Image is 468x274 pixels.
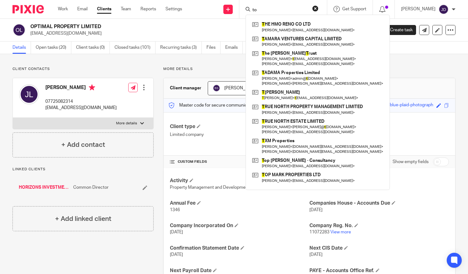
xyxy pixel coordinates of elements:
[206,42,221,54] a: Files
[13,67,154,72] p: Client contacts
[77,6,88,12] a: Email
[163,67,455,72] p: More details
[30,23,303,30] h2: OPTIMAL PROPERTY LIMITED
[170,132,309,138] p: Limited company
[342,7,366,11] span: Get Support
[401,6,435,12] p: [PERSON_NAME]
[165,6,182,12] a: Settings
[170,267,309,274] h4: Next Payroll Date
[58,6,68,12] a: Work
[439,4,449,14] img: svg%3E
[170,85,201,91] h3: Client manager
[224,86,259,90] span: [PERSON_NAME]
[170,159,309,164] h4: CUSTOM FIELDS
[330,230,351,234] a: View more
[309,245,449,252] h4: Next CIS Date
[170,185,300,190] span: Property Management and Development - Commercial Conversion
[366,102,433,109] div: lovely-navy-blue-plaid-photograph
[140,6,156,12] a: Reports
[170,230,183,234] span: [DATE]
[89,84,95,91] i: Primary
[168,102,276,108] p: Master code for secure communications and files
[116,121,137,126] p: More details
[13,5,44,13] img: Pixie
[45,105,117,111] p: [EMAIL_ADDRESS][DOMAIN_NAME]
[170,252,183,257] span: [DATE]
[76,42,110,54] a: Client tasks (0)
[19,184,70,191] a: HORIZONS INVESTMENT LIMITED
[13,42,31,54] a: Details
[309,230,329,234] span: 11072283
[114,42,155,54] a: Closed tasks (101)
[160,42,202,54] a: Recurring tasks (3)
[97,6,111,12] a: Clients
[30,30,370,37] p: [EMAIL_ADDRESS][DOMAIN_NAME]
[13,23,26,37] img: svg%3E
[121,6,131,12] a: Team
[170,123,309,130] h4: Client type
[309,252,323,257] span: [DATE]
[309,200,449,207] h4: Companies House - Accounts Due
[170,208,180,212] span: 1346
[213,84,220,92] img: svg%3E
[225,42,243,54] a: Emails
[45,98,117,105] p: 07725082314
[380,25,416,35] a: Create task
[170,177,309,184] h4: Activity
[170,245,309,252] h4: Confirmation Statement Date
[309,222,449,229] h4: Company Reg. No.
[36,42,71,54] a: Open tasks (20)
[13,167,154,172] p: Linked clients
[170,222,309,229] h4: Company Incorporated On
[45,84,117,92] h4: [PERSON_NAME]
[19,84,39,104] img: svg%3E
[309,267,449,274] h4: PAYE - Accounts Office Ref.
[73,184,109,191] span: Common Director
[312,5,318,12] button: Clear
[170,200,309,207] h4: Annual Fee
[309,208,323,212] span: [DATE]
[61,140,105,150] h4: + Add contact
[55,214,111,224] h4: + Add linked client
[393,159,429,165] label: Show empty fields
[252,7,308,13] input: Search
